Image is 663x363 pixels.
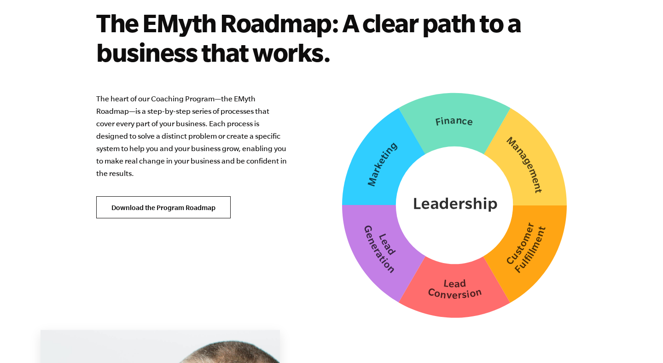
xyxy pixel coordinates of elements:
[96,196,231,218] a: Download the Program Roadmap
[617,319,663,363] iframe: Chat Widget
[96,8,566,67] h2: The EMyth Roadmap: A clear path to a business that works.
[96,93,289,180] p: The heart of our Coaching Program—the EMyth Roadmap—is a step-by-step series of processes that co...
[342,93,567,318] img: Our Program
